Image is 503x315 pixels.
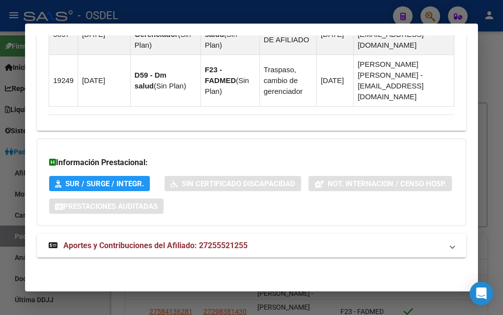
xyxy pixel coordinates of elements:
[328,179,446,188] span: Not. Internacion / Censo Hosp.
[316,55,353,107] td: [DATE]
[63,202,158,211] span: Prestaciones Auditadas
[49,55,78,107] td: 19249
[37,234,466,258] mat-expansion-panel-header: Aportes y Contribuciones del Afiliado: 27255521255
[200,55,259,107] td: ( )
[78,55,130,107] td: [DATE]
[182,179,295,188] span: Sin Certificado Discapacidad
[49,199,164,214] button: Prestaciones Auditadas
[49,176,150,191] button: SUR / SURGE / INTEGR.
[259,55,316,107] td: Traspaso, cambio de gerenciador
[354,55,454,107] td: [PERSON_NAME] [PERSON_NAME] - [EMAIL_ADDRESS][DOMAIN_NAME]
[49,157,454,169] h3: Información Prestacional:
[205,65,236,85] strong: F23 - FADMED
[308,176,452,191] button: Not. Internacion / Censo Hosp.
[470,282,493,305] div: Open Intercom Messenger
[165,176,301,191] button: Sin Certificado Discapacidad
[65,179,144,188] span: SUR / SURGE / INTEGR.
[130,55,200,107] td: ( )
[135,71,167,90] strong: D59 - Dm salud
[156,82,184,90] span: Sin Plan
[63,241,248,250] span: Aportes y Contribuciones del Afiliado: 27255521255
